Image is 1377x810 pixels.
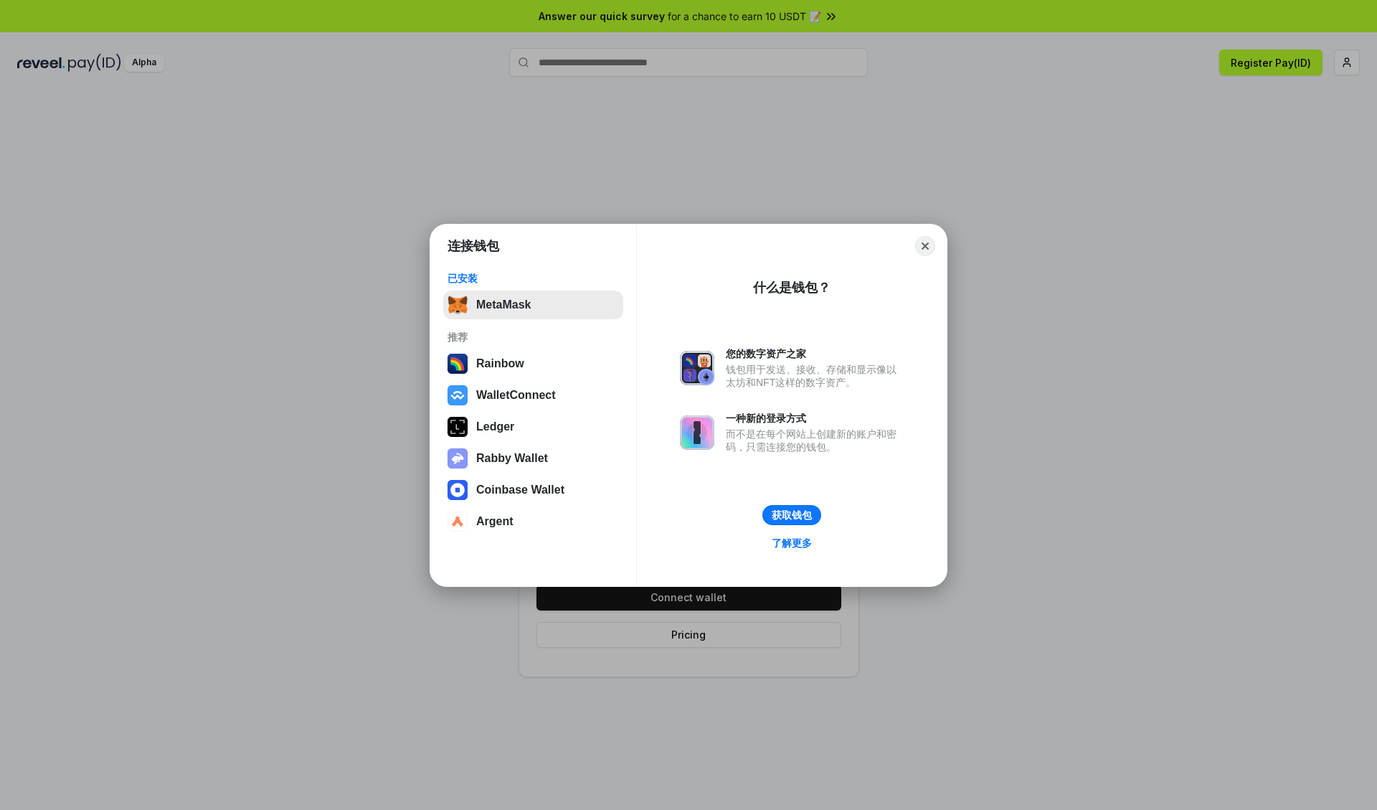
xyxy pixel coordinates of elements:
[726,428,904,453] div: 而不是在每个网站上创建新的账户和密码，只需连接您的钱包。
[448,480,468,500] img: svg+xml,%3Csvg%20width%3D%2228%22%20height%3D%2228%22%20viewBox%3D%220%200%2028%2028%22%20fill%3D...
[443,476,623,504] button: Coinbase Wallet
[448,237,499,255] h1: 连接钱包
[448,417,468,437] img: svg+xml,%3Csvg%20xmlns%3D%22http%3A%2F%2Fwww.w3.org%2F2000%2Fsvg%22%20width%3D%2228%22%20height%3...
[443,507,623,536] button: Argent
[448,354,468,374] img: svg+xml,%3Csvg%20width%3D%22120%22%20height%3D%22120%22%20viewBox%3D%220%200%20120%20120%22%20fil...
[726,347,904,360] div: 您的数字资产之家
[448,448,468,468] img: svg+xml,%3Csvg%20xmlns%3D%22http%3A%2F%2Fwww.w3.org%2F2000%2Fsvg%22%20fill%3D%22none%22%20viewBox...
[448,512,468,532] img: svg+xml,%3Csvg%20width%3D%2228%22%20height%3D%2228%22%20viewBox%3D%220%200%2028%2028%22%20fill%3D...
[443,444,623,473] button: Rabby Wallet
[772,509,812,522] div: 获取钱包
[476,389,556,402] div: WalletConnect
[448,331,619,344] div: 推荐
[443,291,623,319] button: MetaMask
[680,351,714,385] img: svg+xml,%3Csvg%20xmlns%3D%22http%3A%2F%2Fwww.w3.org%2F2000%2Fsvg%22%20fill%3D%22none%22%20viewBox...
[476,484,564,496] div: Coinbase Wallet
[763,534,820,552] a: 了解更多
[726,412,904,425] div: 一种新的登录方式
[448,272,619,285] div: 已安装
[448,295,468,315] img: svg+xml,%3Csvg%20fill%3D%22none%22%20height%3D%2233%22%20viewBox%3D%220%200%2035%2033%22%20width%...
[476,452,548,465] div: Rabby Wallet
[443,381,623,410] button: WalletConnect
[443,413,623,441] button: Ledger
[753,279,831,296] div: 什么是钱包？
[772,537,812,550] div: 了解更多
[448,385,468,405] img: svg+xml,%3Csvg%20width%3D%2228%22%20height%3D%2228%22%20viewBox%3D%220%200%2028%2028%22%20fill%3D...
[680,415,714,450] img: svg+xml,%3Csvg%20xmlns%3D%22http%3A%2F%2Fwww.w3.org%2F2000%2Fsvg%22%20fill%3D%22none%22%20viewBox...
[476,420,514,433] div: Ledger
[915,236,935,256] button: Close
[762,505,821,525] button: 获取钱包
[476,298,531,311] div: MetaMask
[443,349,623,378] button: Rainbow
[476,357,524,370] div: Rainbow
[726,363,904,389] div: 钱包用于发送、接收、存储和显示像以太坊和NFT这样的数字资产。
[476,515,514,528] div: Argent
